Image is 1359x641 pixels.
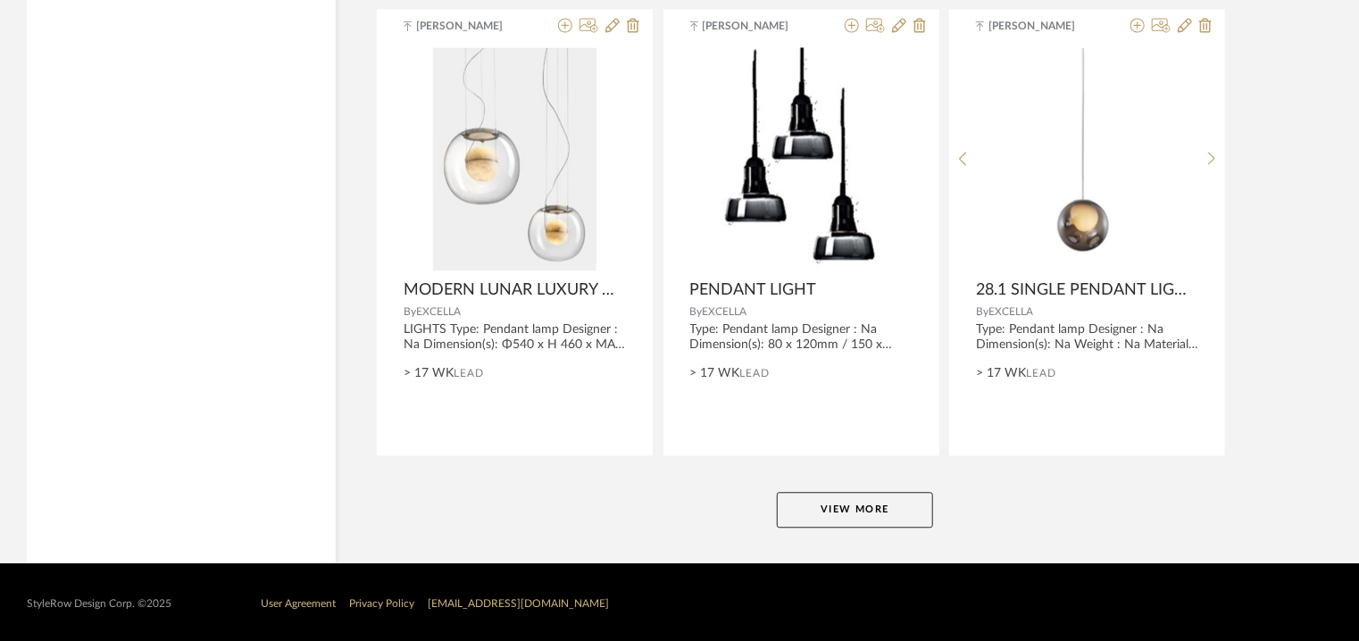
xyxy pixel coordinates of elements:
span: EXCELLA [988,306,1033,317]
a: [EMAIL_ADDRESS][DOMAIN_NAME] [428,598,609,609]
a: User Agreement [261,598,336,609]
span: By [976,306,988,317]
span: > 17 WK [404,364,454,383]
div: StyleRow Design Corp. ©2025 [27,597,171,611]
a: Privacy Policy [349,598,414,609]
span: By [404,306,416,317]
span: Lead [454,367,484,379]
span: 28.1 SINGLE PENDANT LIGHT [976,280,1191,300]
button: View More [777,492,933,528]
img: PENDANT LIGHT [722,47,880,271]
span: EXCELLA [703,306,747,317]
div: LIGHTS Type: Pendant lamp Designer : Na Dimension(s): Φ540 x H 460 x MAX H2000mm Φ350 x H305 x MA... [404,322,626,353]
span: By [690,306,703,317]
div: Type: Pendant lamp Designer : Na Dimension(s): 80 x 120mm / 150 x 150mm Weight : Na Materials & F... [690,322,913,353]
span: EXCELLA [416,306,461,317]
div: 0 [690,47,913,271]
img: MODERN LUNAR LUXURY HANGING LIGHTS [433,47,596,271]
div: Type: Pendant lamp Designer : Na Dimension(s): Na Weight : Na Materials & Finish: .Na Mounting : ... [976,322,1198,353]
span: > 17 WK [976,364,1026,383]
span: [PERSON_NAME] [703,18,815,34]
span: Lead [740,367,771,379]
img: 28.1 SINGLE PENDANT LIGHT [1042,47,1132,271]
span: > 17 WK [690,364,740,383]
span: MODERN LUNAR LUXURY HANGING LIGHTS [404,280,619,300]
span: PENDANT LIGHT [690,280,817,300]
span: Lead [1026,367,1056,379]
span: [PERSON_NAME] [988,18,1101,34]
span: [PERSON_NAME] [416,18,529,34]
